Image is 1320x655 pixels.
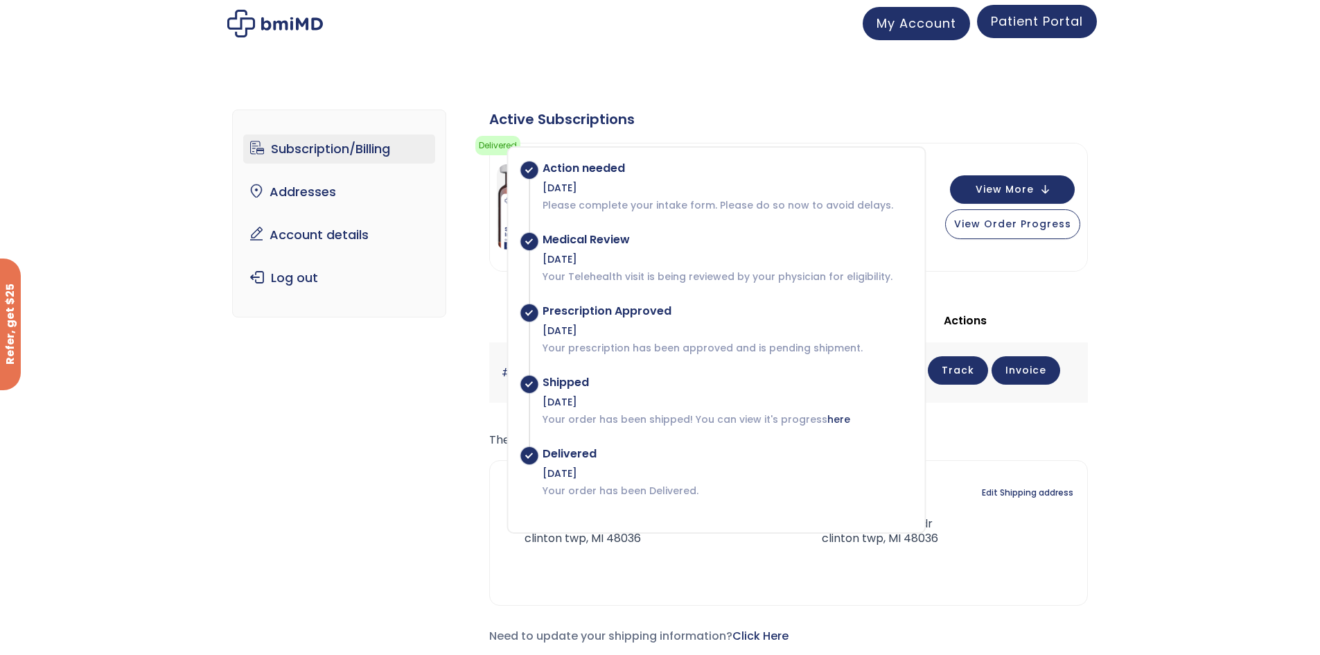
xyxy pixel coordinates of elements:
[543,233,910,247] div: Medical Review
[543,270,910,283] p: Your Telehealth visit is being reviewed by your physician for eligibility.
[543,395,910,409] div: [DATE]
[232,110,446,317] nav: Account pages
[502,365,548,381] a: #1901612
[543,304,910,318] div: Prescription Approved
[944,313,987,329] span: Actions
[489,110,1088,129] div: Active Subscriptions
[732,628,789,644] a: Click Here
[877,15,956,32] span: My Account
[543,466,910,480] div: [DATE]
[227,10,323,37] img: My account
[475,136,520,155] span: Delivered
[800,503,938,545] address: [PERSON_NAME] 38540 moraviand dr clinton twp, MI 48036
[543,341,910,355] p: Your prescription has been approved and is pending shipment.
[977,5,1097,38] a: Patient Portal
[243,134,435,164] a: Subscription/Billing
[954,217,1071,231] span: View Order Progress
[543,447,910,461] div: Delivered
[543,181,910,195] div: [DATE]
[543,484,910,498] p: Your order has been Delivered.
[863,7,970,40] a: My Account
[489,430,1088,450] p: The following addresses will be used on the checkout page by default.
[950,175,1075,204] button: View More
[976,185,1034,194] span: View More
[543,412,910,426] p: Your order has been shipped! You can view it's progress
[543,324,910,338] div: [DATE]
[243,263,435,292] a: Log out
[543,161,910,175] div: Action needed
[827,412,850,426] a: here
[497,164,552,250] img: Sermorelin 3 Month Plan
[543,376,910,390] div: Shipped
[982,483,1073,503] a: Edit Shipping address
[489,628,789,644] span: Need to update your shipping information?
[543,252,910,266] div: [DATE]
[992,356,1060,385] a: Invoice
[928,356,988,385] a: Track
[243,220,435,250] a: Account details
[991,12,1083,30] span: Patient Portal
[945,209,1080,239] button: View Order Progress
[504,503,641,545] address: [PERSON_NAME] 38540 moravian dr clinton twp, MI 48036
[243,177,435,207] a: Addresses
[543,198,910,212] p: Please complete your intake form. Please do so now to avoid delays.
